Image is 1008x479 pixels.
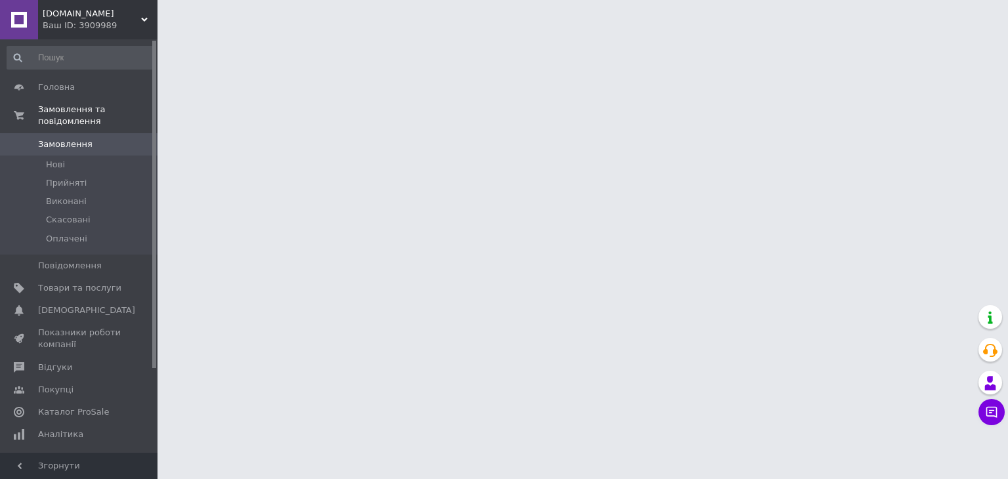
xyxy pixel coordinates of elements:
span: Нові [46,159,65,171]
span: Аналітика [38,428,83,440]
span: Управління сайтом [38,451,121,474]
button: Чат з покупцем [978,399,1005,425]
span: Замовлення та повідомлення [38,104,157,127]
span: Покупці [38,384,73,396]
span: Головна [38,81,75,93]
span: Замовлення [38,138,93,150]
input: Пошук [7,46,155,70]
span: Каталог ProSale [38,406,109,418]
span: Оплачені [46,233,87,245]
span: Скасовані [46,214,91,226]
div: Ваш ID: 3909989 [43,20,157,31]
span: Повідомлення [38,260,102,272]
span: Дім-Дім.ua [43,8,141,20]
span: Виконані [46,196,87,207]
span: Товари та послуги [38,282,121,294]
span: Відгуки [38,362,72,373]
span: Показники роботи компанії [38,327,121,350]
span: Прийняті [46,177,87,189]
span: [DEMOGRAPHIC_DATA] [38,304,135,316]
